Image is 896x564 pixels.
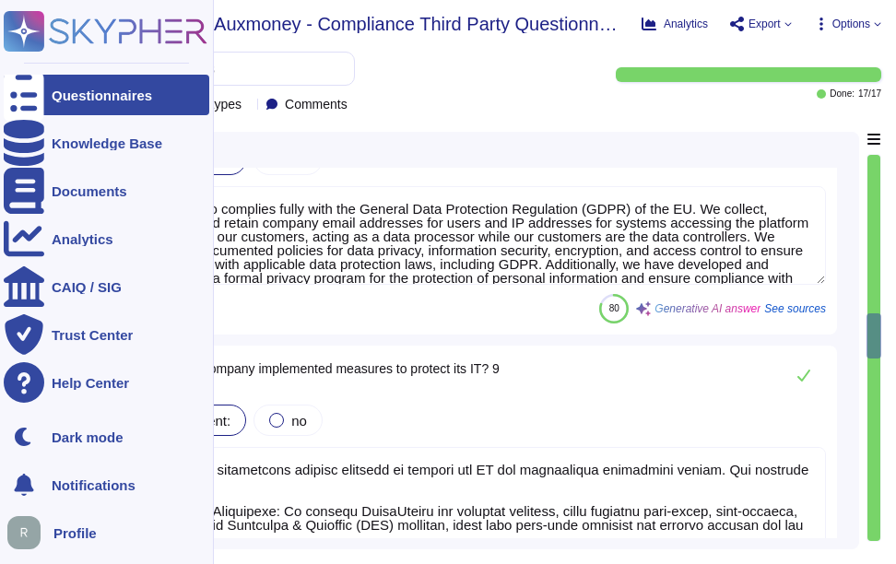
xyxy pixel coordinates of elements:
a: CAIQ / SIG [4,266,209,307]
span: Options [832,18,870,29]
span: 80 [609,303,619,313]
span: no [291,413,307,429]
a: Knowledge Base [4,123,209,163]
div: CAIQ / SIG [52,280,122,294]
a: Documents [4,170,209,211]
div: Analytics [52,232,113,246]
div: Questionnaires [52,88,152,102]
span: Has your company implemented measures to protect its IT? 9 yes [147,361,500,389]
span: Generative AI answer [654,303,760,314]
a: Analytics [4,218,209,259]
img: user [7,516,41,549]
div: Documents [52,184,127,198]
div: Knowledge Base [52,136,162,150]
div: Help Center [52,376,129,390]
span: Analytics [664,18,708,29]
div: Trust Center [52,328,133,342]
a: Trust Center [4,314,209,355]
span: Auxmoney - Compliance Third Party Questionnaire v1.1 EN [214,15,627,33]
button: Analytics [642,17,708,31]
div: Dark mode [52,430,124,444]
a: Help Center [4,362,209,403]
textarea: Yes, Sectigo complies fully with the General Data Protection Regulation (GDPR) of the EU. We coll... [125,186,826,285]
span: Export [749,18,781,29]
a: Questionnaires [4,75,209,115]
span: Profile [53,526,97,540]
span: See sources [764,303,826,314]
span: Done: [830,89,855,99]
span: Fill types [191,98,242,111]
span: Comments [285,98,348,111]
span: Notifications [52,478,136,492]
button: user [4,512,53,553]
span: 17 / 17 [858,89,881,99]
